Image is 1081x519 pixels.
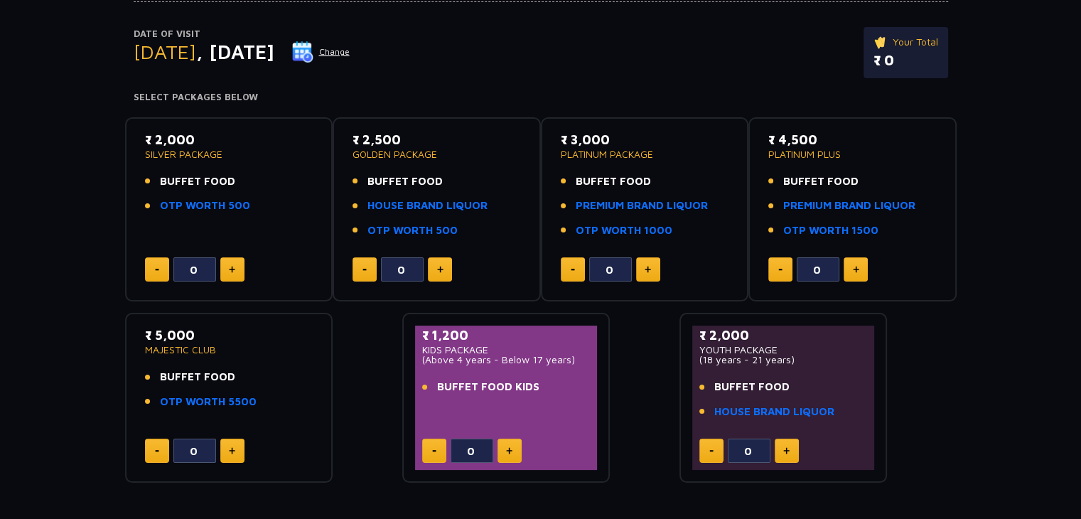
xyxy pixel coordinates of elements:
[229,447,235,454] img: plus
[873,50,938,71] p: ₹ 0
[367,223,458,239] a: OTP WORTH 500
[709,450,714,452] img: minus
[699,326,868,345] p: ₹ 2,000
[422,345,591,355] p: KIDS PACKAGE
[561,149,729,159] p: PLATINUM PACKAGE
[561,130,729,149] p: ₹ 3,000
[155,450,159,452] img: minus
[229,266,235,273] img: plus
[160,369,235,385] span: BUFFET FOOD
[437,266,443,273] img: plus
[145,149,313,159] p: SILVER PACKAGE
[506,447,512,454] img: plus
[362,269,367,271] img: minus
[353,149,521,159] p: GOLDEN PACKAGE
[134,92,948,103] h4: Select Packages Below
[432,450,436,452] img: minus
[576,223,672,239] a: OTP WORTH 1000
[422,355,591,365] p: (Above 4 years - Below 17 years)
[437,379,539,395] span: BUFFET FOOD KIDS
[367,173,443,190] span: BUFFET FOOD
[714,404,834,420] a: HOUSE BRAND LIQUOR
[422,326,591,345] p: ₹ 1,200
[783,173,859,190] span: BUFFET FOOD
[778,269,782,271] img: minus
[160,173,235,190] span: BUFFET FOOD
[768,149,937,159] p: PLATINUM PLUS
[768,130,937,149] p: ₹ 4,500
[145,345,313,355] p: MAJESTIC CLUB
[134,40,196,63] span: [DATE]
[873,34,888,50] img: ticket
[571,269,575,271] img: minus
[853,266,859,273] img: plus
[134,27,350,41] p: Date of Visit
[160,198,250,214] a: OTP WORTH 500
[353,130,521,149] p: ₹ 2,500
[160,394,257,410] a: OTP WORTH 5500
[291,41,350,63] button: Change
[367,198,488,214] a: HOUSE BRAND LIQUOR
[783,447,790,454] img: plus
[145,326,313,345] p: ₹ 5,000
[196,40,274,63] span: , [DATE]
[714,379,790,395] span: BUFFET FOOD
[783,198,915,214] a: PREMIUM BRAND LIQUOR
[645,266,651,273] img: plus
[699,355,868,365] p: (18 years - 21 years)
[576,173,651,190] span: BUFFET FOOD
[699,345,868,355] p: YOUTH PACKAGE
[783,223,878,239] a: OTP WORTH 1500
[155,269,159,271] img: minus
[576,198,708,214] a: PREMIUM BRAND LIQUOR
[873,34,938,50] p: Your Total
[145,130,313,149] p: ₹ 2,000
